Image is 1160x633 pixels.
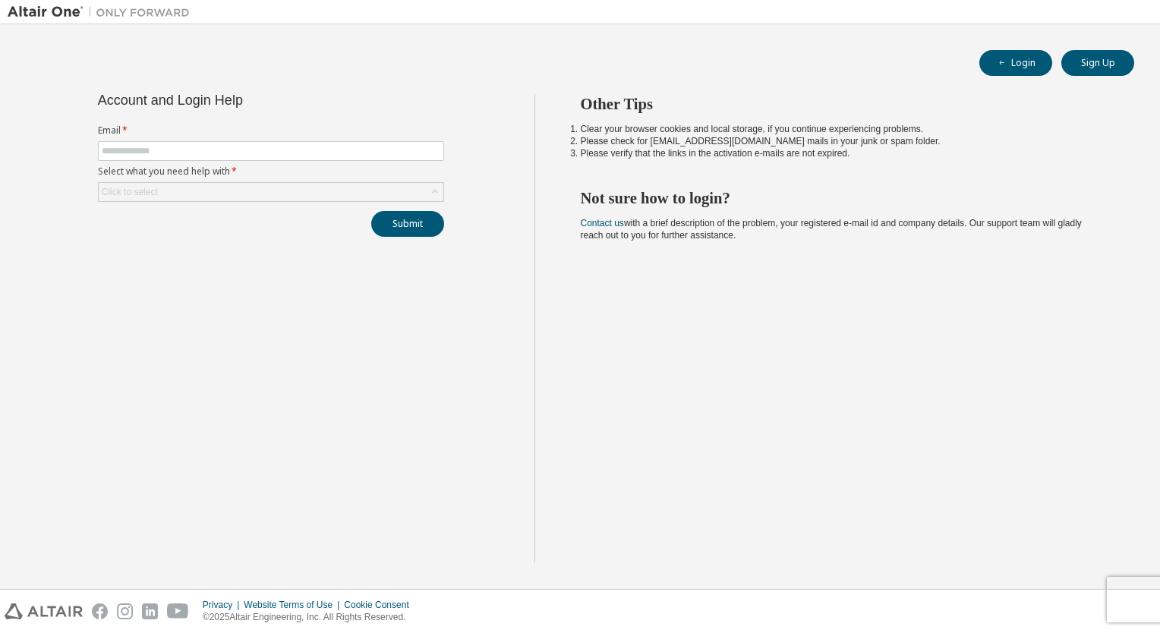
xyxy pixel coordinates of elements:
img: altair_logo.svg [5,603,83,619]
button: Submit [371,211,444,237]
p: © 2025 Altair Engineering, Inc. All Rights Reserved. [203,611,418,624]
h2: Not sure how to login? [581,188,1108,208]
li: Please check for [EMAIL_ADDRESS][DOMAIN_NAME] mails in your junk or spam folder. [581,135,1108,147]
div: Cookie Consent [344,599,418,611]
li: Clear your browser cookies and local storage, if you continue experiencing problems. [581,123,1108,135]
div: Click to select [102,186,158,198]
a: Contact us [581,218,624,228]
img: linkedin.svg [142,603,158,619]
label: Email [98,124,444,137]
h2: Other Tips [581,94,1108,114]
div: Click to select [99,183,443,201]
div: Account and Login Help [98,94,375,106]
img: youtube.svg [167,603,189,619]
button: Sign Up [1061,50,1134,76]
img: facebook.svg [92,603,108,619]
li: Please verify that the links in the activation e-mails are not expired. [581,147,1108,159]
button: Login [979,50,1052,76]
div: Website Terms of Use [244,599,344,611]
span: with a brief description of the problem, your registered e-mail id and company details. Our suppo... [581,218,1082,241]
div: Privacy [203,599,244,611]
img: instagram.svg [117,603,133,619]
img: Altair One [8,5,197,20]
label: Select what you need help with [98,165,444,178]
